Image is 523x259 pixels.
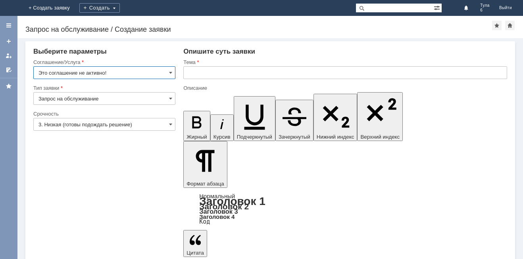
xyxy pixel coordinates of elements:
div: Срочность [33,111,174,116]
div: Тип заявки [33,85,174,91]
a: Мои заявки [2,49,15,62]
span: Жирный [187,134,207,140]
a: Мои согласования [2,64,15,76]
div: Формат абзаца [183,193,507,224]
a: Заголовок 4 [199,213,235,220]
div: Соглашение/Услуга [33,60,174,65]
button: Подчеркнутый [234,96,275,141]
span: Подчеркнутый [237,134,272,140]
button: Жирный [183,111,210,141]
button: Верхний индекс [357,92,403,141]
div: Сделать домашней страницей [505,21,515,30]
span: 6 [480,8,490,13]
span: Курсив [213,134,231,140]
span: Опишите суть заявки [183,48,255,55]
a: Заголовок 1 [199,195,265,207]
button: Нижний индекс [313,94,358,141]
div: Добавить в избранное [492,21,502,30]
span: Нижний индекс [317,134,354,140]
a: Код [199,218,210,225]
button: Формат абзаца [183,141,227,188]
div: Создать [79,3,120,13]
div: Тема [183,60,506,65]
span: Формат абзаца [187,181,224,187]
div: Описание [183,85,506,91]
a: Создать заявку [2,35,15,48]
a: Нормальный [199,193,235,199]
a: Заголовок 3 [199,208,238,215]
div: Запрос на обслуживание / Создание заявки [25,25,492,33]
span: Выберите параметры [33,48,107,55]
button: Курсив [210,114,234,141]
span: Тула [480,3,490,8]
a: Заголовок 2 [199,202,249,211]
span: Расширенный поиск [434,4,442,11]
button: Цитата [183,230,207,257]
button: Зачеркнутый [275,100,313,141]
span: Верхний индекс [360,134,400,140]
span: Цитата [187,250,204,256]
span: Зачеркнутый [279,134,310,140]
